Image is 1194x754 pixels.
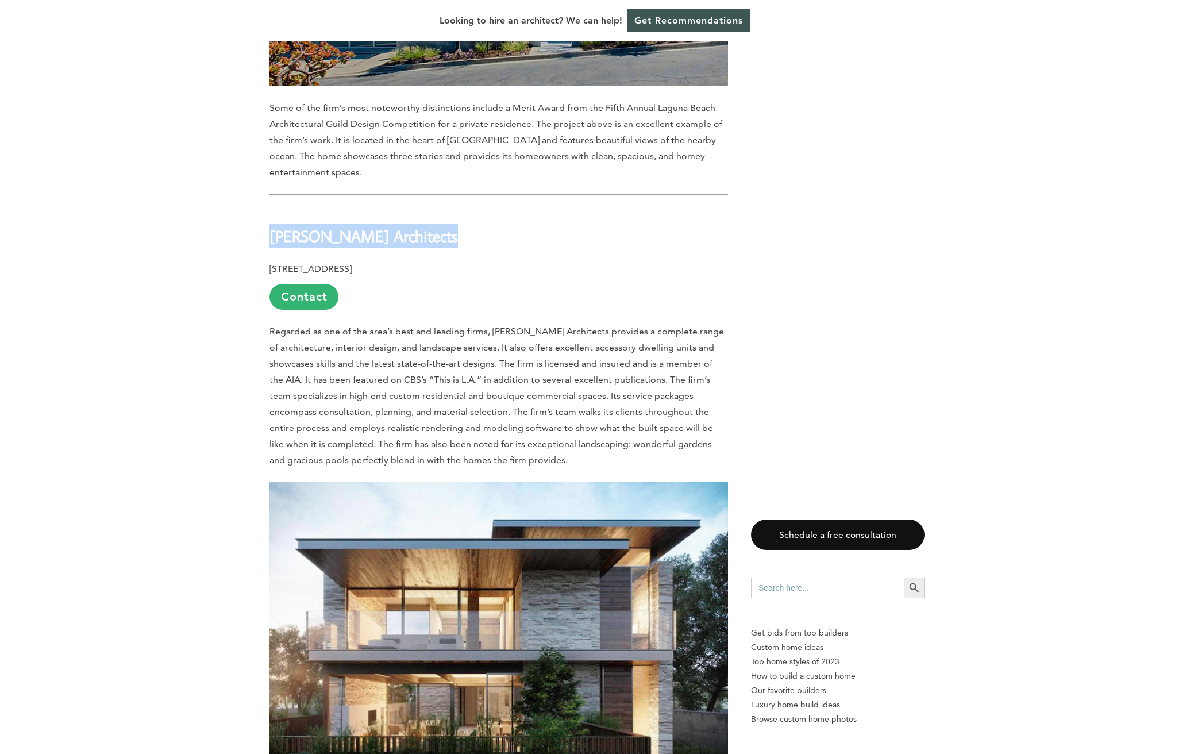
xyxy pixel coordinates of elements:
[751,712,925,726] a: Browse custom home photos
[627,9,750,32] a: Get Recommendations
[269,284,338,310] a: Contact
[751,578,904,598] input: Search here...
[269,226,458,246] b: [PERSON_NAME] Architects
[751,669,925,683] a: How to build a custom home
[269,326,724,466] span: Regarded as one of the area’s best and leading firms, [PERSON_NAME] Architects provides a complet...
[751,520,925,550] a: Schedule a free consultation
[751,640,925,655] a: Custom home ideas
[751,626,925,640] p: Get bids from top builders
[751,655,925,669] a: Top home styles of 2023
[751,698,925,712] a: Luxury home build ideas
[751,683,925,698] a: Our favorite builders
[269,263,352,274] b: [STREET_ADDRESS]
[908,582,920,594] svg: Search
[269,102,722,178] span: Some of the firm’s most noteworthy distinctions include a Merit Award from the Fifth Annual Lagun...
